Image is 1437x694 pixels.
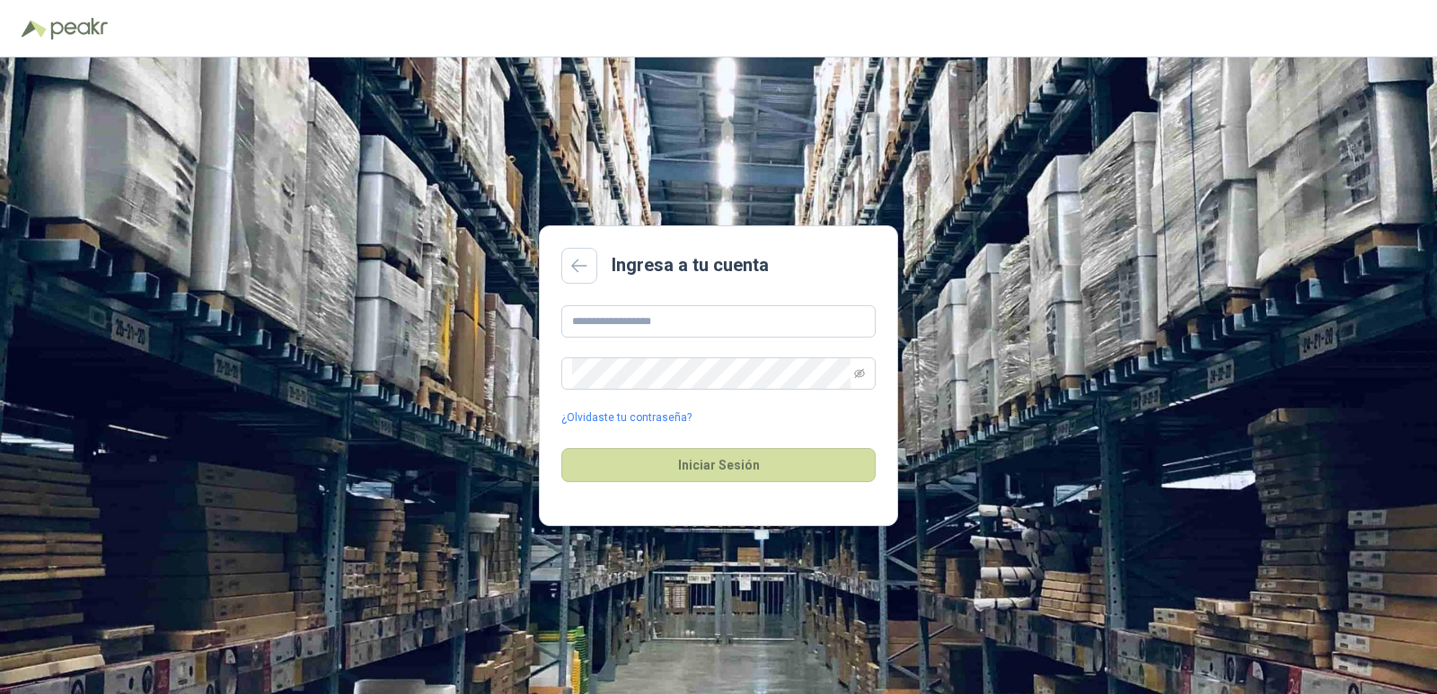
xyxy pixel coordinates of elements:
a: ¿Olvidaste tu contraseña? [561,409,692,426]
span: eye-invisible [854,368,865,379]
h2: Ingresa a tu cuenta [612,251,769,279]
img: Logo [22,20,47,38]
button: Iniciar Sesión [561,448,876,482]
img: Peakr [50,18,108,40]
